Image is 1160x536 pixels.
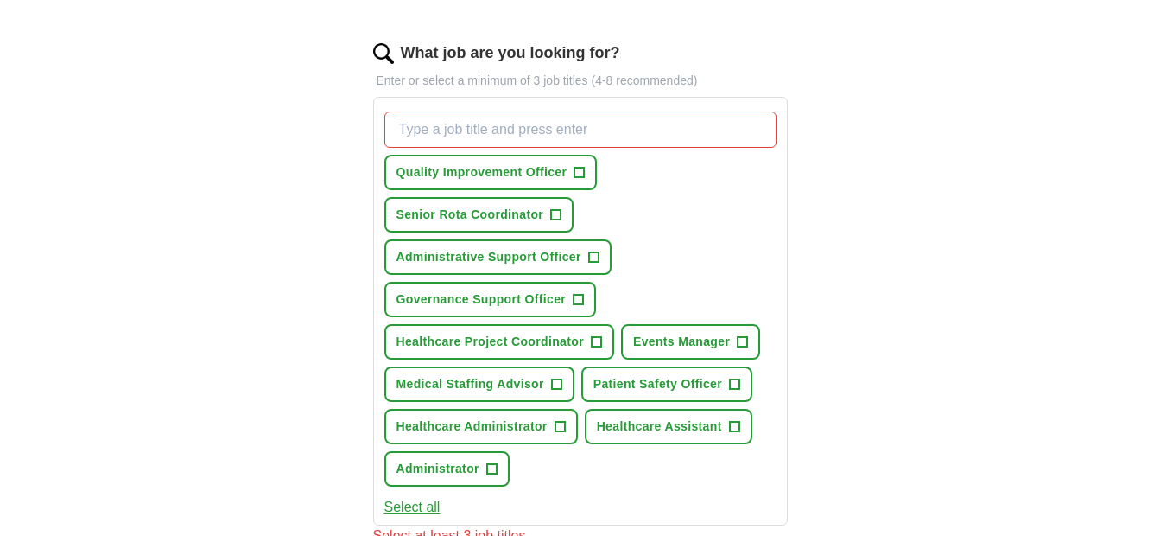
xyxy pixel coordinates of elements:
[384,409,578,444] button: Healthcare Administrator
[384,112,777,148] input: Type a job title and press enter
[396,248,581,266] span: Administrative Support Officer
[401,41,620,65] label: What job are you looking for?
[384,282,597,317] button: Governance Support Officer
[373,43,394,64] img: search.png
[384,451,510,487] button: Administrator
[581,367,752,402] button: Patient Safety Officer
[396,333,584,351] span: Healthcare Project Coordinator
[396,290,567,309] span: Governance Support Officer
[396,375,544,393] span: Medical Staffing Advisor
[396,163,567,182] span: Quality Improvement Officer
[384,497,441,518] button: Select all
[384,367,574,402] button: Medical Staffing Advisor
[384,155,598,190] button: Quality Improvement Officer
[621,324,760,360] button: Events Manager
[384,197,574,233] button: Senior Rota Coordinator
[585,409,752,444] button: Healthcare Assistant
[597,418,722,436] span: Healthcare Assistant
[633,333,730,351] span: Events Manager
[373,72,788,90] p: Enter or select a minimum of 3 job titles (4-8 recommended)
[384,239,612,275] button: Administrative Support Officer
[396,206,544,224] span: Senior Rota Coordinator
[384,324,614,360] button: Healthcare Project Coordinator
[396,460,479,478] span: Administrator
[593,375,722,393] span: Patient Safety Officer
[396,418,548,436] span: Healthcare Administrator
